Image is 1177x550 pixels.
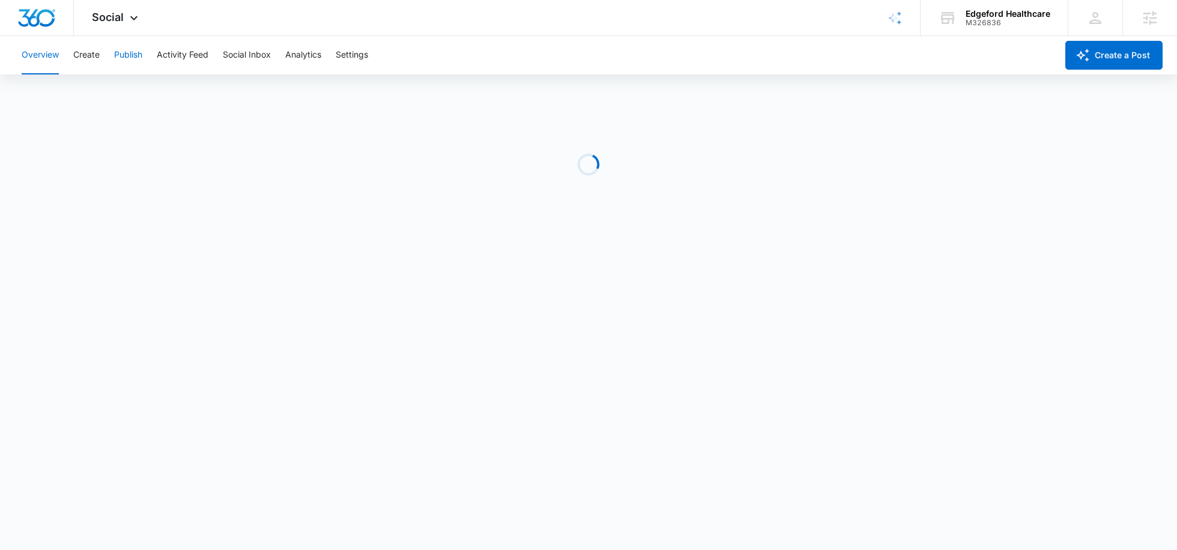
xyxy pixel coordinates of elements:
div: account id [966,19,1050,27]
button: Analytics [285,36,321,74]
button: Overview [22,36,59,74]
button: Social Inbox [223,36,271,74]
button: Create a Post [1065,41,1163,70]
button: Create [73,36,100,74]
span: Social [92,11,124,23]
div: account name [966,9,1050,19]
button: Settings [336,36,368,74]
button: Publish [114,36,142,74]
button: Activity Feed [157,36,208,74]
